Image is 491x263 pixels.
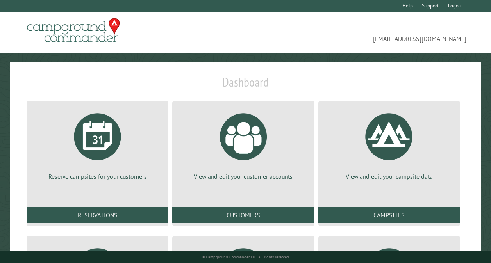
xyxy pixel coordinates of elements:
[182,107,305,181] a: View and edit your customer accounts
[36,107,159,181] a: Reserve campsites for your customers
[246,21,467,43] span: [EMAIL_ADDRESS][DOMAIN_NAME]
[202,254,290,259] small: © Campground Commander LLC. All rights reserved.
[25,15,122,46] img: Campground Commander
[172,207,314,223] a: Customers
[25,75,466,96] h1: Dashboard
[27,207,168,223] a: Reservations
[36,172,159,181] p: Reserve campsites for your customers
[182,172,305,181] p: View and edit your customer accounts
[328,107,451,181] a: View and edit your campsite data
[328,172,451,181] p: View and edit your campsite data
[318,207,460,223] a: Campsites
